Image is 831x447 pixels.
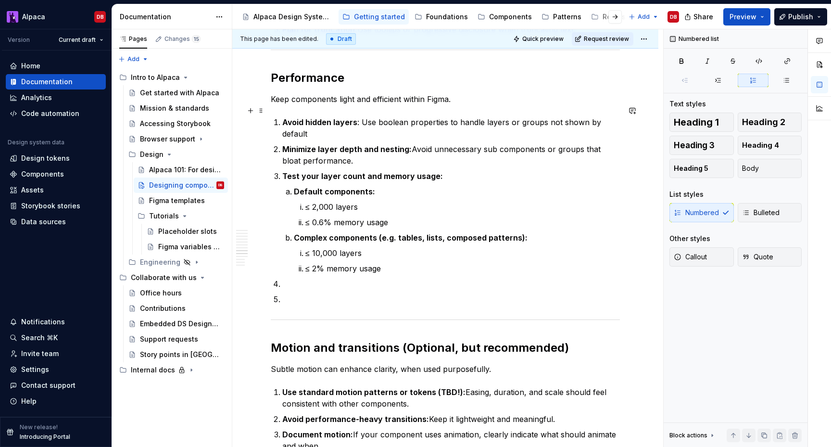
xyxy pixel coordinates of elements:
[339,9,409,25] a: Getting started
[674,164,708,173] span: Heading 5
[134,193,228,208] a: Figma templates
[21,217,66,227] div: Data sources
[149,196,205,205] div: Figma templates
[115,52,151,66] button: Add
[489,12,532,22] div: Components
[149,180,214,190] div: Designing components 101
[59,36,96,44] span: Current draft
[738,113,802,132] button: Heading 2
[626,10,662,24] button: Add
[21,365,49,374] div: Settings
[282,117,357,127] strong: Avoid hidden layers
[426,12,468,22] div: Foundations
[774,8,827,26] button: Publish
[6,362,106,377] a: Settings
[669,99,706,109] div: Text styles
[21,61,40,71] div: Home
[125,131,228,147] a: Browser support
[21,317,65,327] div: Notifications
[125,285,228,301] a: Office hours
[218,180,223,190] div: DB
[510,32,568,46] button: Quick preview
[238,7,624,26] div: Page tree
[271,340,620,356] h2: Motion and transitions (Optional, but recommended)
[674,117,719,127] span: Heading 1
[140,134,195,144] div: Browser support
[326,33,356,45] div: Draft
[305,263,620,274] p: ≤ 2% memory usage
[354,12,405,22] div: Getting started
[742,164,759,173] span: Body
[305,217,620,228] p: ≤ 0.6% memory usage
[669,159,734,178] button: Heading 5
[6,314,106,330] button: Notifications
[7,11,18,23] img: 003f14f4-5683-479b-9942-563e216bc167.png
[2,6,110,27] button: AlpacaDB
[143,239,228,255] a: Figma variables & modes
[670,13,677,21] div: DB
[305,247,620,259] p: ≤ 10,000 layers
[6,346,106,361] a: Invite team
[125,101,228,116] a: Mission & standards
[742,208,780,217] span: Bulleted
[738,247,802,267] button: Quote
[238,9,337,25] a: Alpaca Design System 🦙
[140,103,209,113] div: Mission & standards
[115,70,228,378] div: Page tree
[6,198,106,214] a: Storybook stories
[21,153,70,163] div: Design tokens
[134,162,228,178] a: Alpaca 101: For designers
[140,88,219,98] div: Get started with Alpaca
[125,147,228,162] div: Design
[8,36,30,44] div: Version
[158,242,222,252] div: Figma variables & modes
[131,365,175,375] div: Internal docs
[742,252,773,262] span: Quote
[125,332,228,347] a: Support requests
[674,140,715,150] span: Heading 3
[6,394,106,409] button: Help
[474,9,536,25] a: Components
[21,185,44,195] div: Assets
[638,13,650,21] span: Add
[271,70,620,86] h2: Performance
[693,12,713,22] span: Share
[20,423,58,431] p: New release!
[669,247,734,267] button: Callout
[6,166,106,182] a: Components
[131,73,180,82] div: Intro to Alpaca
[21,109,79,118] div: Code automation
[149,165,222,175] div: Alpaca 101: For designers
[97,13,104,21] div: DB
[6,151,106,166] a: Design tokens
[119,35,147,43] div: Pages
[538,9,585,25] a: Patterns
[738,203,802,222] button: Bulleted
[674,252,707,262] span: Callout
[149,211,179,221] div: Tutorials
[738,136,802,155] button: Heading 4
[125,301,228,316] a: Contributions
[6,330,106,345] button: Search ⌘K
[6,74,106,89] a: Documentation
[411,9,472,25] a: Foundations
[140,319,219,329] div: Embedded DS Designers
[669,432,707,439] div: Block actions
[21,381,76,390] div: Contact support
[21,349,59,358] div: Invite team
[253,12,333,22] div: Alpaca Design System 🦙
[20,433,70,441] p: Introducing Portal
[164,35,201,43] div: Changes
[127,55,139,63] span: Add
[669,190,704,199] div: List styles
[140,288,182,298] div: Office hours
[125,316,228,332] a: Embedded DS Designers
[240,35,318,43] span: This page has been edited.
[134,178,228,193] a: Designing components 101DB
[143,224,228,239] a: Placeholder slots
[669,234,710,243] div: Other styles
[6,106,106,121] a: Code automation
[282,430,353,439] strong: Document motion:
[125,347,228,362] a: Story points in [GEOGRAPHIC_DATA]
[669,136,734,155] button: Heading 3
